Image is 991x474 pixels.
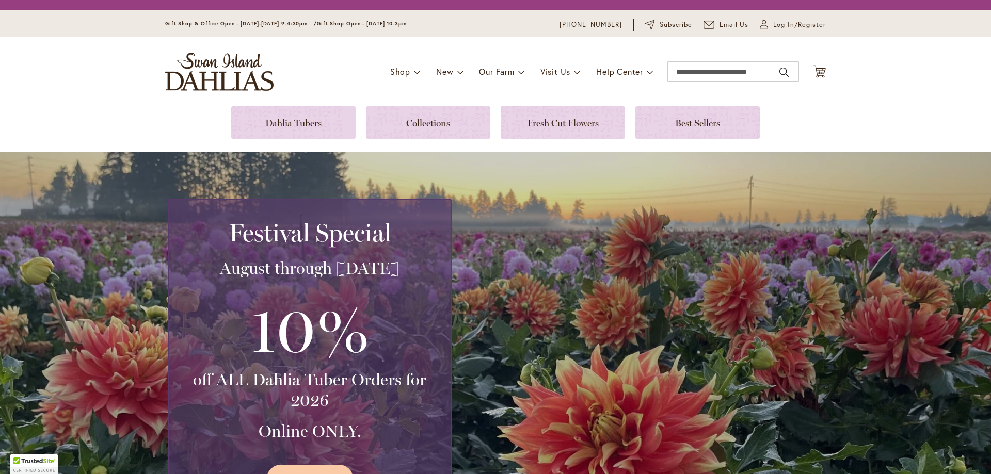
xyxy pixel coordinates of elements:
[181,289,438,369] h3: 10%
[540,66,570,77] span: Visit Us
[704,20,749,30] a: Email Us
[317,20,407,27] span: Gift Shop Open - [DATE] 10-3pm
[779,64,789,80] button: Search
[660,20,692,30] span: Subscribe
[181,369,438,411] h3: off ALL Dahlia Tuber Orders for 2026
[773,20,826,30] span: Log In/Register
[479,66,514,77] span: Our Farm
[10,454,58,474] div: TrustedSite Certified
[181,218,438,247] h2: Festival Special
[436,66,453,77] span: New
[165,20,317,27] span: Gift Shop & Office Open - [DATE]-[DATE] 9-4:30pm /
[596,66,643,77] span: Help Center
[760,20,826,30] a: Log In/Register
[720,20,749,30] span: Email Us
[165,53,274,91] a: store logo
[390,66,410,77] span: Shop
[645,20,692,30] a: Subscribe
[181,421,438,442] h3: Online ONLY.
[560,20,622,30] a: [PHONE_NUMBER]
[181,258,438,279] h3: August through [DATE]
